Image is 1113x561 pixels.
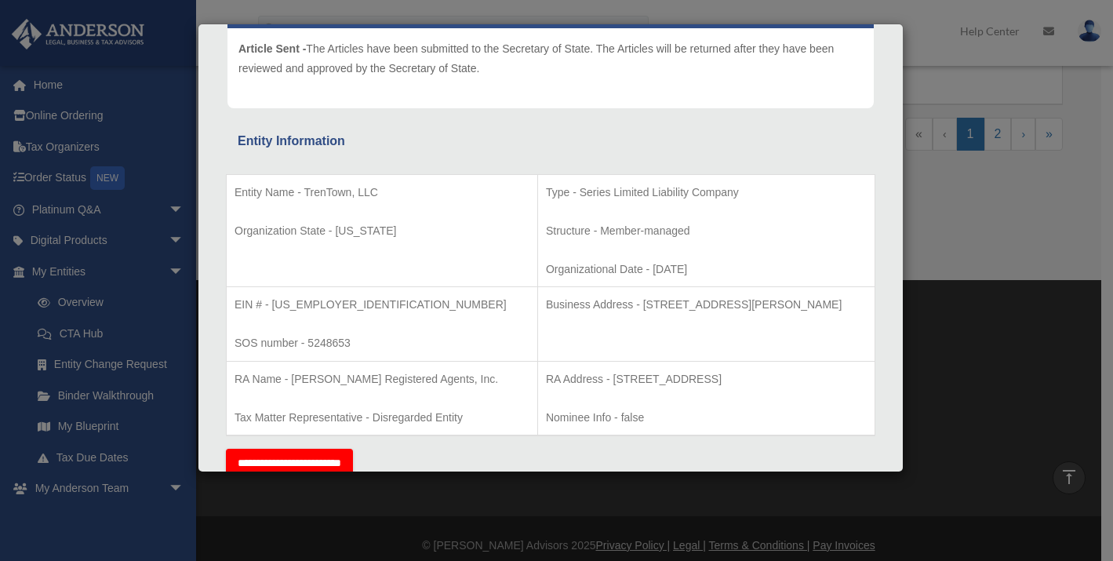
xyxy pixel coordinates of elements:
p: Nominee Info - false [546,408,867,428]
p: Structure - Member-managed [546,221,867,241]
p: EIN # - [US_EMPLOYER_IDENTIFICATION_NUMBER] [235,295,529,315]
div: Entity Information [238,130,864,152]
p: RA Name - [PERSON_NAME] Registered Agents, Inc. [235,370,529,389]
p: Tax Matter Representative - Disregarded Entity [235,408,529,428]
p: The Articles have been submitted to the Secretary of State. The Articles will be returned after t... [238,39,863,78]
p: Type - Series Limited Liability Company [546,183,867,202]
p: Organizational Date - [DATE] [546,260,867,279]
p: SOS number - 5248653 [235,333,529,353]
span: Article Sent - [238,42,306,55]
p: RA Address - [STREET_ADDRESS] [546,370,867,389]
p: Entity Name - TrenTown, LLC [235,183,529,202]
p: Business Address - [STREET_ADDRESS][PERSON_NAME] [546,295,867,315]
p: Organization State - [US_STATE] [235,221,529,241]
